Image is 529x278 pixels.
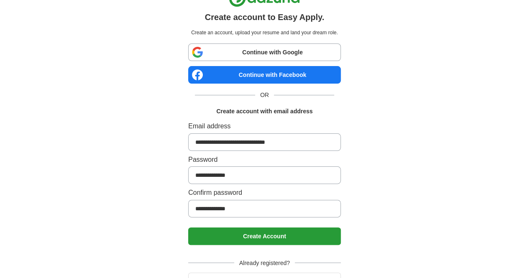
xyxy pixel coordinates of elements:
label: Confirm password [188,187,341,198]
p: Create an account, upload your resume and land your dream role. [190,29,339,37]
h1: Create account to Easy Apply. [205,10,325,24]
a: Continue with Facebook [188,66,341,84]
span: OR [255,90,274,99]
label: Password [188,154,341,165]
a: Continue with Google [188,43,341,61]
h1: Create account with email address [216,107,312,116]
button: Create Account [188,227,341,245]
label: Email address [188,121,341,132]
span: Already registered? [234,258,295,268]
